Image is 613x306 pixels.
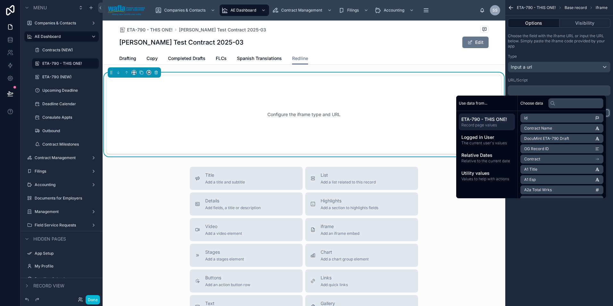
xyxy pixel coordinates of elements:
span: Copy [147,55,158,62]
a: Accounting [373,4,417,16]
span: Relative Dates [461,152,512,158]
span: Add an action button row [205,282,250,287]
span: Buttons [205,275,250,281]
label: Deadline Calendar [42,101,97,106]
a: My Profile [35,264,97,269]
span: ETA-790 - THIS ONE! [461,116,512,123]
span: Record view [33,283,64,289]
button: TitleAdd a title and subtitle [190,167,303,190]
label: Deadline Calendar [35,276,97,282]
label: Accounting [35,182,88,187]
span: ETA-790 - THIS ONE! [517,5,556,10]
span: Input a url [511,64,532,70]
button: Options [508,19,559,28]
span: Logged in User [461,134,512,140]
button: HighlightsAdd a section to highlights fields [305,192,418,216]
button: ChartAdd a chart group element [305,244,418,267]
label: AE Dashboard [35,34,86,39]
button: DetailsAdd fields, a title or description [190,192,303,216]
label: Type [508,54,517,59]
label: Contract Milestones [42,142,97,147]
span: Companies & Contacts [164,8,206,13]
a: Contract Management [35,155,88,160]
span: Choose data [520,101,543,106]
a: ETA-790 - THIS ONE! [119,27,172,33]
p: Choose the field with the iframe URL or input the URL below. Simply paste the iframe code provide... [508,33,610,49]
div: scrollable content [456,111,517,187]
button: Done [86,295,100,304]
span: FLCs [216,55,227,62]
span: Use data from... [459,101,487,106]
span: Title [205,172,245,178]
span: Menu [33,4,47,11]
span: Add a list related to this record [321,180,376,185]
span: Values to help with actions [461,176,512,182]
span: Base record [565,5,587,10]
a: Copy [147,53,158,65]
span: Accounting [384,8,404,13]
label: Management [35,209,88,214]
a: [PERSON_NAME] Test Contract 2025-03 [179,27,266,33]
button: Input a url [508,62,610,72]
span: Redline [292,55,308,62]
span: SS [492,8,498,13]
button: ButtonsAdd an action button row [190,269,303,293]
button: ListAdd a list related to this record [305,167,418,190]
div: Configure the iframe type and URL [117,86,491,143]
a: Companies & Contacts [153,4,218,16]
span: Add an iframe embed [321,231,359,236]
h1: [PERSON_NAME] Test Contract 2025-03 [119,38,244,47]
a: Completed Drafts [168,53,206,65]
button: iframeAdd an iframe embed [305,218,418,241]
label: Upcoming Deadline [42,88,97,93]
span: Filings [347,8,359,13]
label: Documents for Employers [35,196,97,201]
label: Field Service Requests [35,223,88,228]
label: Filings [35,169,88,174]
span: Stages [205,249,244,255]
span: Record page values [461,123,512,128]
label: App Setup [35,251,97,256]
span: Drafting [119,55,136,62]
a: Contract Management [270,4,335,16]
label: Outbound [42,128,97,133]
label: Companies & Contacts [35,21,88,26]
button: Edit [462,37,489,48]
img: App logo [108,5,145,15]
label: ETA-790 (NEW) [42,74,97,80]
span: Add a video element [205,231,242,236]
span: List [321,172,376,178]
button: Visibility [559,19,611,28]
span: Links [321,275,348,281]
span: Add fields, a title or description [205,205,261,210]
span: Utility values [461,170,512,176]
span: Add a title and subtitle [205,180,245,185]
span: Add quick links [321,282,348,287]
span: iframe [596,5,608,10]
span: The current user's values [461,140,512,146]
label: Contracts (NEW) [42,47,97,53]
span: iframe [321,223,359,230]
div: scrollable content [508,85,610,96]
button: VideoAdd a video element [190,218,303,241]
span: Highlights [321,198,378,204]
span: Hidden pages [33,236,66,242]
a: Redline [292,53,308,65]
span: Spanish Translations [237,55,282,62]
span: AE Dashboard [231,8,256,13]
a: Consulate Appts [42,115,97,120]
a: Drafting [119,53,136,65]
